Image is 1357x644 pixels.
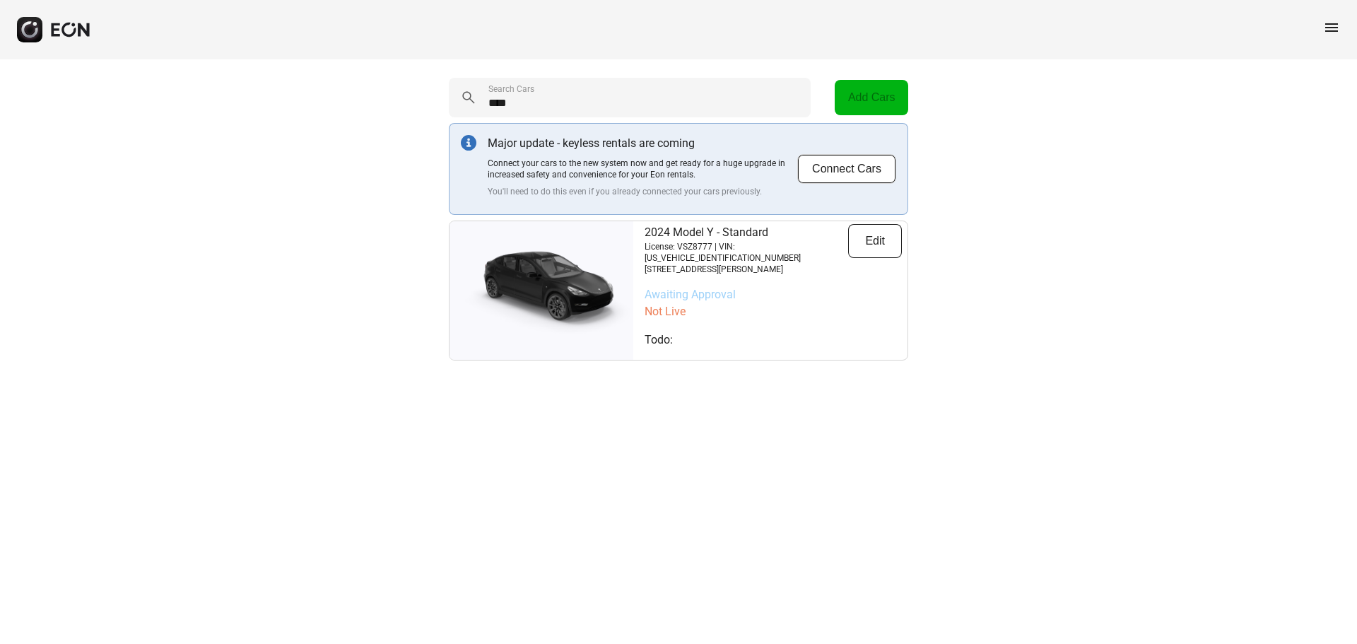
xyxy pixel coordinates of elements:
[488,83,534,95] label: Search Cars
[1323,19,1340,36] span: menu
[450,245,633,336] img: car
[461,135,476,151] img: info
[645,224,848,241] p: 2024 Model Y - Standard
[645,332,902,349] p: Todo:
[488,135,797,152] p: Major update - keyless rentals are coming
[797,154,896,184] button: Connect Cars
[488,186,797,197] p: You'll need to do this even if you already connected your cars previously.
[645,286,902,303] p: Awaiting Approval
[488,158,797,180] p: Connect your cars to the new system now and get ready for a huge upgrade in increased safety and ...
[645,264,848,275] p: [STREET_ADDRESS][PERSON_NAME]
[848,224,902,258] button: Edit
[645,303,902,320] p: Not Live
[645,241,848,264] p: License: VSZ8777 | VIN: [US_VEHICLE_IDENTIFICATION_NUMBER]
